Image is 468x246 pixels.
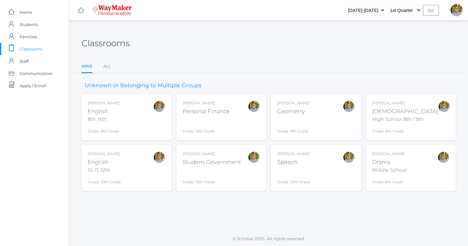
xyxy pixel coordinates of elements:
[372,100,438,106] div: [PERSON_NAME]
[92,5,132,16] img: waymaker-logo-stack-white-1602f2b1af18da31a5905e9982d058868370996dac5278e84edea6dabf9a3315.png
[81,83,205,89] h3: Unknown or Belonging to Multiple Groups
[343,100,355,113] div: Kylen Braileanu
[183,169,241,185] div: Grade: 12th Grade
[103,60,111,73] a: All
[248,100,260,113] div: Kylen Braileanu
[20,6,32,18] span: Home
[88,151,121,157] div: [PERSON_NAME]
[88,100,120,106] div: [PERSON_NAME]
[20,43,42,55] span: Classrooms
[183,118,230,134] div: Grade: 12th Grade
[88,176,121,185] div: Grade: 10th Grade
[423,5,439,16] input: Go
[88,125,120,134] div: Grade: 8th Grade
[277,151,310,157] div: [PERSON_NAME]
[248,151,260,163] div: Kylen Braileanu
[153,151,165,163] div: Kylen Braileanu
[81,60,92,73] a: Mine
[183,151,241,157] div: [PERSON_NAME]
[20,18,38,31] span: Students
[20,31,37,43] span: Families
[372,151,407,157] div: [PERSON_NAME]
[69,236,468,242] p: © Scholae 2025. All rights reserved.
[372,107,438,116] div: [DEMOGRAPHIC_DATA]
[183,107,230,116] div: Personal Finance
[20,80,46,92] span: Apply / Enroll
[372,166,407,174] div: Middle School
[81,39,130,48] h2: Classrooms
[183,158,241,166] div: Student Government
[343,151,355,163] div: Kylen Braileanu
[183,100,230,106] div: [PERSON_NAME]
[372,125,438,134] div: Grade: 8th Grade
[153,100,165,113] div: Kylen Braileanu
[372,176,407,185] div: Grade: 6th Grade
[20,55,28,67] span: Staff
[277,118,310,134] div: Grade: 9th Grade
[438,100,450,113] div: Kylen Braileanu
[277,107,310,116] div: Geometry
[88,166,121,174] div: 10, 11, 12th
[277,169,310,185] div: Grade: 10th Grade
[437,151,450,163] div: Kylen Braileanu
[372,158,407,166] div: Drama
[88,107,120,116] div: English
[88,158,121,166] div: English
[451,4,463,16] div: Kylen Braileanu
[88,116,120,123] div: 8th, 9th
[20,67,53,80] span: Communication
[277,100,310,106] div: [PERSON_NAME]
[277,158,310,166] div: Speech
[372,116,438,123] div: High School 8th / 9th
